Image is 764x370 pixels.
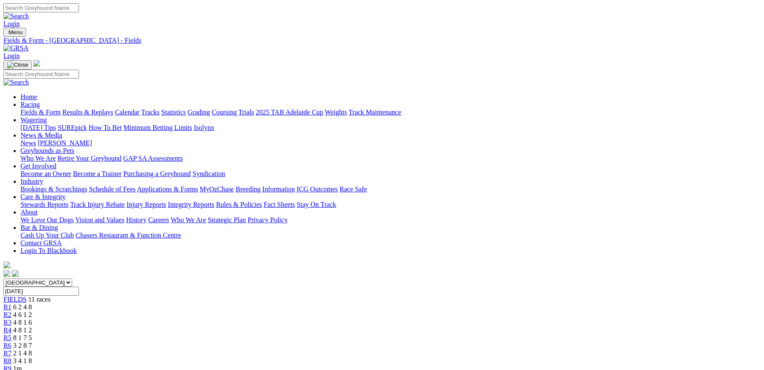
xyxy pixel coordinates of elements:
a: Greyhounds as Pets [20,147,74,154]
a: R7 [3,349,12,357]
div: Greyhounds as Pets [20,155,761,162]
a: Bar & Dining [20,224,58,231]
a: [PERSON_NAME] [38,139,92,147]
a: Schedule of Fees [89,185,135,193]
a: R3 [3,319,12,326]
div: About [20,216,761,224]
a: Fields & Form - [GEOGRAPHIC_DATA] - Fields [3,37,761,44]
a: Tracks [141,109,160,116]
a: Retire Your Greyhound [58,155,122,162]
a: SUREpick [58,124,87,131]
button: Toggle navigation [3,60,32,70]
img: Search [3,12,29,20]
a: Login [3,52,20,59]
a: Who We Are [171,216,206,223]
a: Bookings & Scratchings [20,185,87,193]
a: [DATE] Tips [20,124,56,131]
a: Track Maintenance [349,109,401,116]
a: We Love Our Dogs [20,216,73,223]
img: GRSA [3,44,29,52]
a: News & Media [20,132,62,139]
a: Chasers Restaurant & Function Centre [76,232,181,239]
span: 2 1 4 8 [13,349,32,357]
a: ICG Outcomes [297,185,338,193]
span: 6 2 4 8 [13,303,32,311]
a: Injury Reports [126,201,166,208]
span: Menu [9,29,23,35]
a: Isolynx [194,124,214,131]
span: 4 8 1 6 [13,319,32,326]
span: 4 8 1 2 [13,326,32,334]
button: Toggle navigation [3,28,26,37]
a: Become a Trainer [73,170,122,177]
a: Care & Integrity [20,193,66,200]
a: R2 [3,311,12,318]
a: Cash Up Your Club [20,232,74,239]
a: Race Safe [339,185,367,193]
a: 2025 TAB Adelaide Cup [256,109,323,116]
a: Home [20,93,37,100]
a: MyOzChase [200,185,234,193]
a: Stewards Reports [20,201,68,208]
a: Syndication [192,170,225,177]
a: Rules & Policies [216,201,262,208]
span: 3 2 8 7 [13,342,32,349]
a: Racing [20,101,40,108]
a: R8 [3,357,12,364]
a: R1 [3,303,12,311]
span: 8 1 7 5 [13,334,32,341]
a: Track Injury Rebate [70,201,125,208]
div: Wagering [20,124,761,132]
a: Login To Blackbook [20,247,77,254]
img: Search [3,79,29,86]
span: 4 6 1 2 [13,311,32,318]
div: Get Involved [20,170,761,178]
a: Vision and Values [75,216,124,223]
a: Wagering [20,116,47,123]
a: Purchasing a Greyhound [123,170,191,177]
a: Weights [325,109,347,116]
a: How To Bet [89,124,122,131]
div: Care & Integrity [20,201,761,208]
img: logo-grsa-white.png [33,60,40,67]
a: R4 [3,326,12,334]
a: Get Involved [20,162,56,170]
a: Applications & Forms [137,185,198,193]
img: twitter.svg [12,270,19,277]
a: Calendar [115,109,140,116]
a: FIELDS [3,296,26,303]
input: Search [3,70,79,79]
a: Careers [148,216,169,223]
input: Search [3,3,79,12]
div: Bar & Dining [20,232,761,239]
a: Contact GRSA [20,239,61,247]
a: Who We Are [20,155,56,162]
a: Grading [188,109,210,116]
a: Integrity Reports [168,201,214,208]
a: R5 [3,334,12,341]
div: Racing [20,109,761,116]
a: Login [3,20,20,27]
a: Become an Owner [20,170,71,177]
input: Select date [3,287,79,296]
img: facebook.svg [3,270,10,277]
img: logo-grsa-white.png [3,261,10,268]
a: News [20,139,36,147]
a: Coursing [212,109,237,116]
a: Breeding Information [236,185,295,193]
a: History [126,216,146,223]
div: Industry [20,185,761,193]
a: Privacy Policy [248,216,288,223]
a: Stay On Track [297,201,336,208]
a: Trials [238,109,254,116]
a: About [20,208,38,216]
div: News & Media [20,139,761,147]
